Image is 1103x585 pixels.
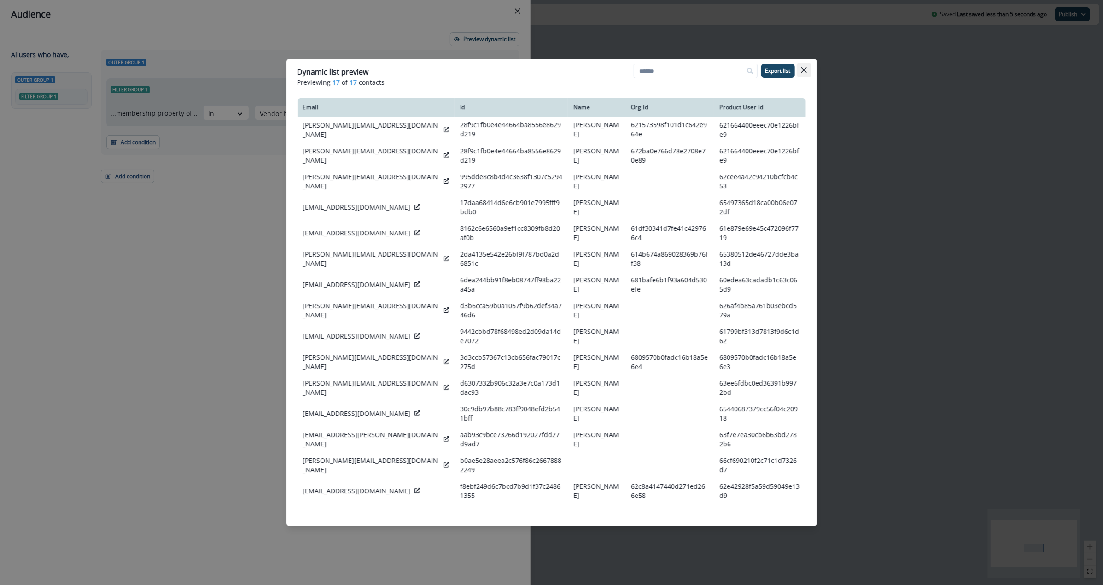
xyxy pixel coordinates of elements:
[568,427,625,452] td: [PERSON_NAME]
[303,486,411,496] p: [EMAIL_ADDRESS][DOMAIN_NAME]
[714,117,806,143] td: 621664400eeec70e1226bfe9
[625,349,714,375] td: 6809570b0fadc16b18a5e6e4
[303,409,411,418] p: [EMAIL_ADDRESS][DOMAIN_NAME]
[714,169,806,194] td: 62cee4a42c94210bcfcb4c53
[303,430,440,449] p: [EMAIL_ADDRESS][PERSON_NAME][DOMAIN_NAME]
[303,121,440,139] p: [PERSON_NAME][EMAIL_ADDRESS][DOMAIN_NAME]
[568,323,625,349] td: [PERSON_NAME]
[298,77,806,87] p: Previewing of contacts
[714,427,806,452] td: 63f7e7ea30cb6b63bd2782b6
[455,169,568,194] td: 995dde8c8b4d4c3638f1307c52942977
[455,452,568,478] td: b0ae5e28aeea2c576f86c26678882249
[714,220,806,246] td: 61e879e69e45c472096f7719
[298,66,369,77] p: Dynamic list preview
[714,478,806,504] td: 62e42928f5a59d59049e13d9
[625,504,714,530] td: 653a9e112c1cc512ce3c7b20
[625,246,714,272] td: 614b674a869028369b76ff38
[303,301,440,320] p: [PERSON_NAME][EMAIL_ADDRESS][DOMAIN_NAME]
[568,117,625,143] td: [PERSON_NAME]
[455,194,568,220] td: 17daa68414d6e6cb901e7995fff9bdb0
[625,143,714,169] td: 672ba0e766d78e2708e70e89
[333,77,340,87] span: 17
[625,478,714,504] td: 62c8a4147440d271ed266e58
[303,332,411,341] p: [EMAIL_ADDRESS][DOMAIN_NAME]
[455,427,568,452] td: aab93c9bce73266d192027fdd27d9ad7
[455,323,568,349] td: 9442cbbd78f68498ed2d09da14de7072
[568,272,625,298] td: [PERSON_NAME]
[761,64,795,78] button: Export list
[568,504,625,530] td: [PERSON_NAME]
[631,104,709,111] div: Org Id
[720,104,800,111] div: Product User Id
[568,220,625,246] td: [PERSON_NAME]
[455,401,568,427] td: 30c9db97b88c783ff9048efd2b541bff
[714,375,806,401] td: 63ee6fdbc0ed36391b9972bd
[568,375,625,401] td: [PERSON_NAME]
[455,143,568,169] td: 28f9c1fb0e4e44664ba8556e8629d219
[455,272,568,298] td: 6dea244bb91f8eb08747ff98ba22a45a
[714,194,806,220] td: 65497365d18ca00b06e072df
[303,353,440,371] p: [PERSON_NAME][EMAIL_ADDRESS][DOMAIN_NAME]
[568,246,625,272] td: [PERSON_NAME]
[714,504,806,530] td: 61b7cee6bd00d13212815660
[714,298,806,323] td: 626af4b85a761b03ebcd579a
[625,272,714,298] td: 681bafe6b1f93a604d530efe
[303,280,411,289] p: [EMAIL_ADDRESS][DOMAIN_NAME]
[568,349,625,375] td: [PERSON_NAME]
[568,194,625,220] td: [PERSON_NAME]
[303,172,440,191] p: [PERSON_NAME][EMAIL_ADDRESS][DOMAIN_NAME]
[568,143,625,169] td: [PERSON_NAME]
[714,349,806,375] td: 6809570b0fadc16b18a5e6e3
[714,272,806,298] td: 60edea63cadadb1c63c065d9
[460,104,562,111] div: Id
[350,77,357,87] span: 17
[455,504,568,530] td: c167b796cadfc477dc071cc1dd8e5191
[765,68,791,74] p: Export list
[455,246,568,272] td: 2da4135e542e26bf9f787bd0a2d6851c
[714,401,806,427] td: 65440687379cc56f04c20918
[714,323,806,349] td: 61799bf313d7813f9d6c1d62
[455,117,568,143] td: 28f9c1fb0e4e44664ba8556e8629d219
[303,250,440,268] p: [PERSON_NAME][EMAIL_ADDRESS][DOMAIN_NAME]
[455,349,568,375] td: 3d3ccb57367c13cb656fac79017c275d
[303,104,449,111] div: Email
[455,298,568,323] td: d3b6cca59b0a1057f9b62def34a746d6
[568,298,625,323] td: [PERSON_NAME]
[303,203,411,212] p: [EMAIL_ADDRESS][DOMAIN_NAME]
[455,375,568,401] td: d6307332b906c32a3e7c0a173d1dac93
[568,169,625,194] td: [PERSON_NAME]
[455,478,568,504] td: f8ebf249d6c7bcd7b9d1f37c24861355
[625,117,714,143] td: 621573598f101d1c642e964e
[573,104,620,111] div: Name
[455,220,568,246] td: 8162c6e6560a9ef1cc8309fb8d20af0b
[625,220,714,246] td: 61df30341d7fe41c429766c4
[714,143,806,169] td: 621664400eeec70e1226bfe9
[568,401,625,427] td: [PERSON_NAME]
[714,452,806,478] td: 66cf690210f2c71c1d7326d7
[714,246,806,272] td: 65380512de46727dde3ba13d
[303,146,440,165] p: [PERSON_NAME][EMAIL_ADDRESS][DOMAIN_NAME]
[303,379,440,397] p: [PERSON_NAME][EMAIL_ADDRESS][DOMAIN_NAME]
[303,456,440,474] p: [PERSON_NAME][EMAIL_ADDRESS][DOMAIN_NAME]
[303,228,411,238] p: [EMAIL_ADDRESS][DOMAIN_NAME]
[568,478,625,504] td: [PERSON_NAME]
[797,63,811,77] button: Close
